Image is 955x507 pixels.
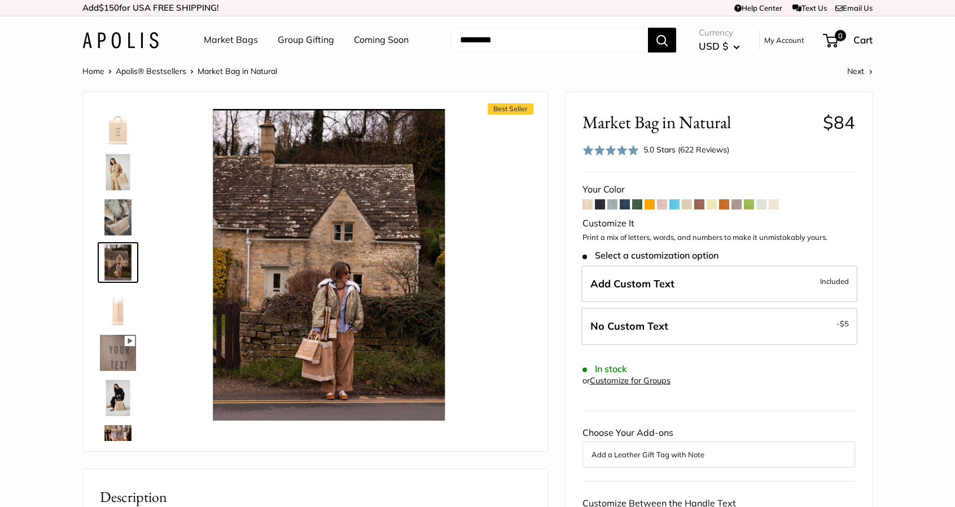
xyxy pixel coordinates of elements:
a: Home [82,66,104,76]
a: Email Us [835,3,873,12]
span: Included [820,274,849,288]
span: Currency [699,25,740,41]
span: Market Bag in Natural [582,112,814,133]
span: Add Custom Text [590,277,674,290]
a: 0 Cart [824,31,873,49]
span: $150 [99,2,119,13]
input: Search... [451,28,648,53]
button: Add a Leather Gift Tag with Note [592,448,846,461]
div: or [582,373,671,388]
a: Market Bag in Natural [98,333,138,373]
span: Select a customization option [582,250,719,261]
label: Leave Blank [581,308,857,345]
a: Market Bag in Natural [98,242,138,283]
a: description_13" wide, 18" high, 8" deep; handles: 3.5" [98,287,138,328]
span: USD $ [699,40,728,52]
div: 5.0 Stars (622 Reviews) [582,142,729,158]
a: Market Bag in Natural [98,423,138,464]
iframe: Sign Up via Text for Offers [9,464,121,498]
a: Coming Soon [354,32,409,49]
button: USD $ [699,37,740,55]
span: $5 [840,319,849,328]
a: Market Bag in Natural [98,378,138,418]
img: Market Bag in Natural [100,380,136,416]
img: Market Bag in Natural [100,244,136,281]
a: Text Us [792,3,827,12]
div: 5.0 Stars (622 Reviews) [643,143,729,156]
span: In stock [582,364,627,374]
a: Market Bag in Natural [98,107,138,147]
img: description_13" wide, 18" high, 8" deep; handles: 3.5" [100,290,136,326]
span: No Custom Text [590,320,668,333]
a: Market Bag in Natural [98,197,138,238]
label: Add Custom Text [581,265,857,303]
span: Best Seller [488,103,533,115]
img: Market Bag in Natural [100,154,136,190]
nav: Breadcrumb [82,64,277,78]
div: Your Color [582,181,855,198]
a: Apolis® Bestsellers [116,66,186,76]
span: Cart [853,34,873,46]
div: Choose Your Add-ons [582,425,855,467]
span: Market Bag in Natural [198,66,277,76]
a: Next [847,66,873,76]
a: Customize for Groups [590,375,671,386]
a: My Account [764,33,804,47]
img: Market Bag in Natural [100,109,136,145]
img: Market Bag in Natural [173,109,485,421]
p: Print a mix of letters, words, and numbers to make it unmistakably yours. [582,232,855,243]
img: Market Bag in Natural [100,335,136,371]
span: $84 [823,111,855,133]
span: 0 [835,30,846,41]
span: - [836,317,849,330]
a: Group Gifting [278,32,334,49]
img: Market Bag in Natural [100,425,136,461]
img: Apolis [82,32,159,49]
img: Market Bag in Natural [100,199,136,235]
a: Help Center [734,3,782,12]
button: Search [648,28,676,53]
a: Market Bag in Natural [98,152,138,193]
a: Market Bags [204,32,258,49]
div: Customize It [582,215,855,232]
